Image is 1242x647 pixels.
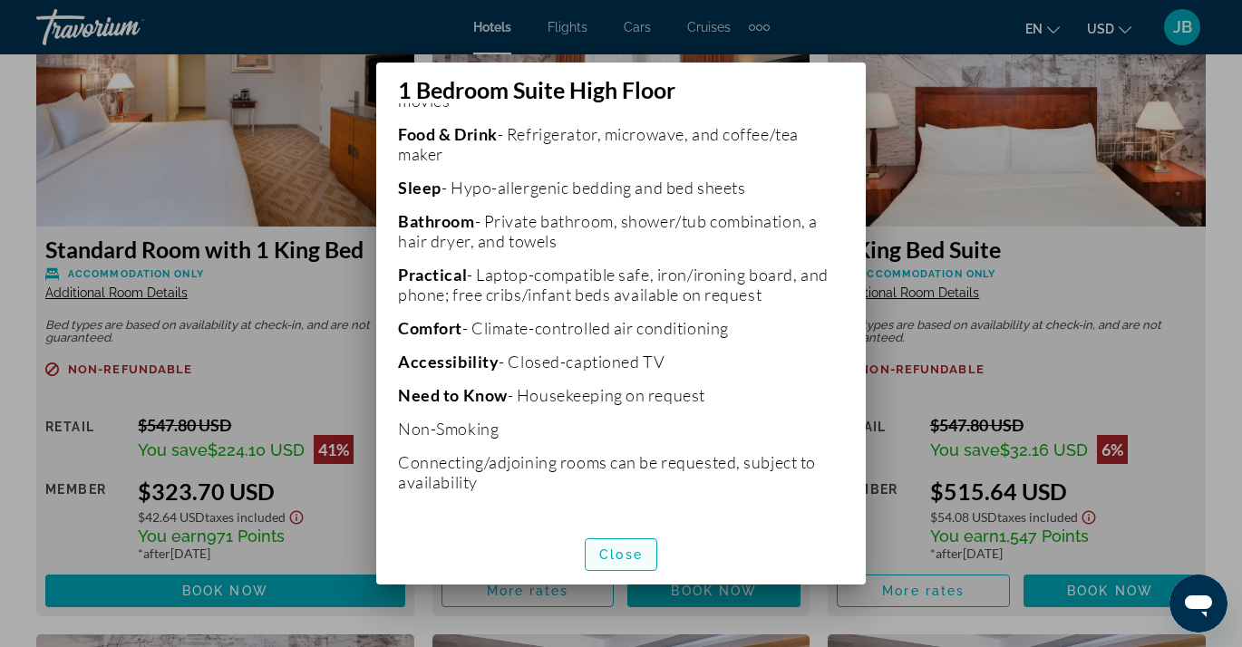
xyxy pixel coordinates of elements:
[585,538,657,571] button: Close
[398,352,844,372] p: - Closed-captioned TV
[1169,575,1227,633] iframe: Button to launch messaging window
[398,265,467,285] b: Practical
[599,547,643,562] span: Close
[398,452,844,492] p: Connecting/adjoining rooms can be requested, subject to availability
[376,63,866,103] h2: 1 Bedroom Suite High Floor
[398,419,844,439] p: Non-Smoking
[398,211,844,251] p: - Private bathroom, shower/tub combination, a hair dryer, and towels
[398,178,441,198] b: Sleep
[398,265,844,304] p: - Laptop-compatible safe, iron/ironing board, and phone; free cribs/infant beds available on request
[398,124,498,144] b: Food & Drink
[398,318,462,338] b: Comfort
[398,385,844,405] p: - Housekeeping on request
[398,178,844,198] p: - Hypo-allergenic bedding and bed sheets
[398,318,844,338] p: - Climate-controlled air conditioning
[398,385,508,405] b: Need to Know
[398,211,475,231] b: Bathroom
[398,352,499,372] b: Accessibility
[398,124,844,164] p: - Refrigerator, microwave, and coffee/tea maker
